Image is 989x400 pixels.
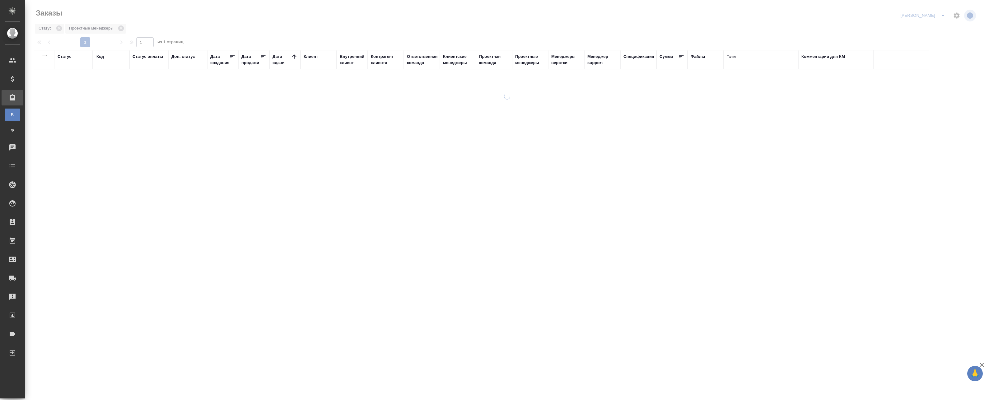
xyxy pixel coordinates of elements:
[727,53,736,60] div: Тэги
[273,53,291,66] div: Дата сдачи
[210,53,229,66] div: Дата создания
[171,53,195,60] div: Доп. статус
[515,53,545,66] div: Проектные менеджеры
[587,53,617,66] div: Менеджер support
[551,53,581,66] div: Менеджеры верстки
[479,53,509,66] div: Проектная команда
[304,53,318,60] div: Клиент
[967,366,983,381] button: 🙏
[691,53,705,60] div: Файлы
[5,124,20,137] a: Ф
[133,53,163,60] div: Статус оплаты
[96,53,104,60] div: Код
[623,53,654,60] div: Спецификация
[58,53,72,60] div: Статус
[5,109,20,121] a: В
[660,53,673,60] div: Сумма
[8,127,17,133] span: Ф
[8,112,17,118] span: В
[241,53,260,66] div: Дата продажи
[443,53,473,66] div: Клиентские менеджеры
[970,367,980,380] span: 🙏
[407,53,438,66] div: Ответственная команда
[801,53,845,60] div: Комментарии для КМ
[340,53,365,66] div: Внутренний клиент
[371,53,401,66] div: Контрагент клиента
